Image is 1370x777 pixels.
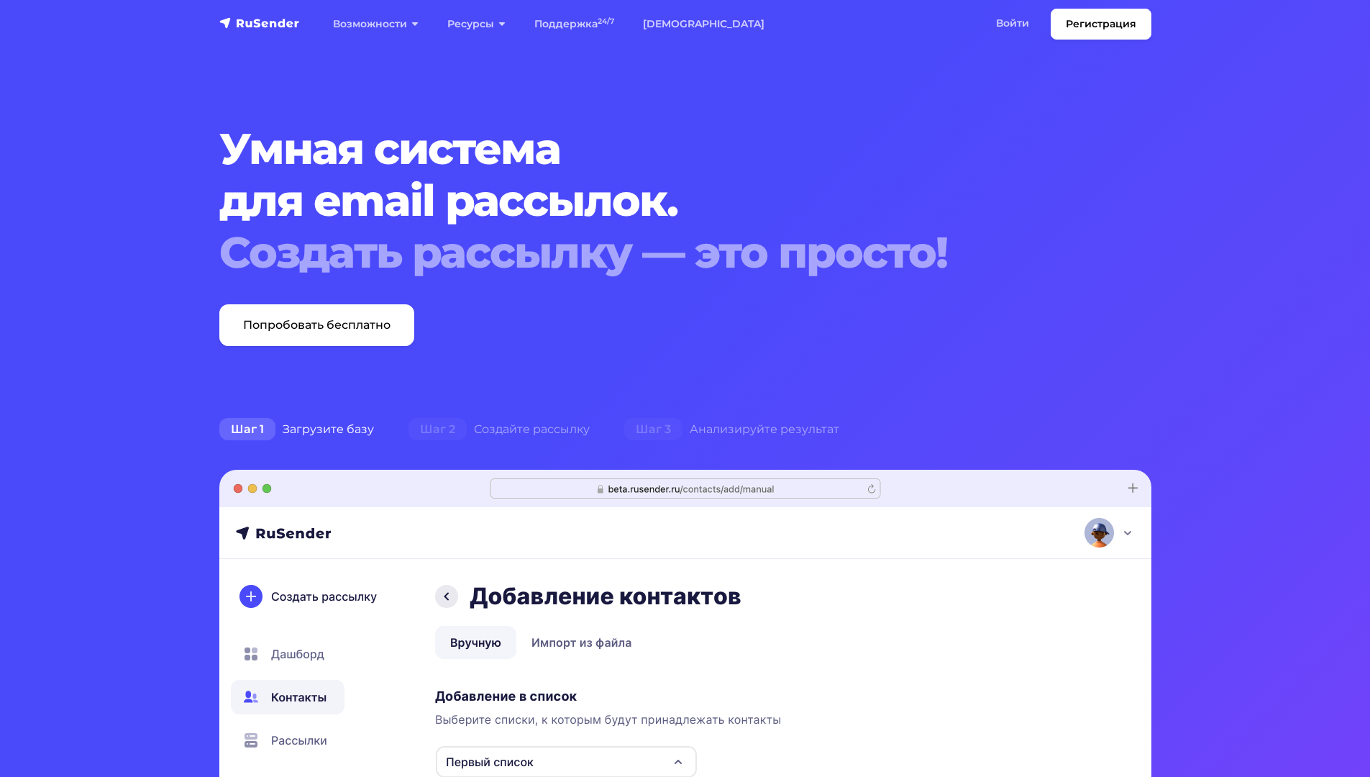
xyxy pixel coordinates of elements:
span: Шаг 2 [408,418,467,441]
h1: Умная система для email рассылок. [219,123,1072,278]
div: Загрузите базу [202,415,391,444]
a: Возможности [319,9,433,39]
a: Поддержка24/7 [520,9,629,39]
a: [DEMOGRAPHIC_DATA] [629,9,779,39]
div: Создайте рассылку [391,415,607,444]
div: Анализируйте результат [607,415,857,444]
a: Регистрация [1051,9,1151,40]
sup: 24/7 [598,17,614,26]
a: Попробовать бесплатно [219,304,414,346]
span: Шаг 3 [624,418,682,441]
span: Шаг 1 [219,418,275,441]
img: RuSender [219,16,300,30]
div: Создать рассылку — это просто! [219,227,1072,278]
a: Ресурсы [433,9,520,39]
a: Войти [982,9,1044,38]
